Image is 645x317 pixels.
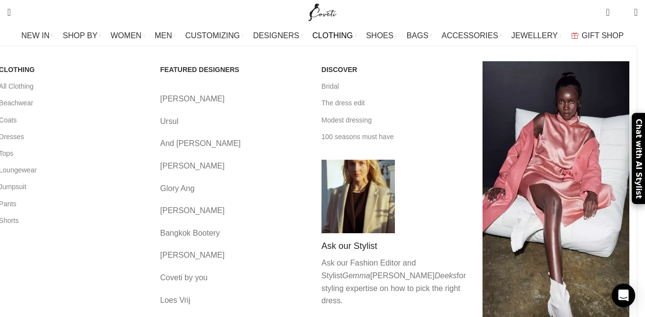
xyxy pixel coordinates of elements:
[407,26,432,46] a: BAGS
[155,26,175,46] a: MEN
[617,2,627,22] div: My Wishlist
[160,249,307,262] a: [PERSON_NAME]
[601,2,614,22] a: 0
[160,182,307,195] a: Glory Ang
[511,31,558,40] span: JEWELLERY
[322,128,468,145] a: 100 seasons must have
[571,26,624,46] a: GIFT SHOP
[160,93,307,105] a: [PERSON_NAME]
[306,7,339,16] a: Site logo
[160,137,307,150] a: And [PERSON_NAME]
[435,271,457,280] em: Deeks
[2,26,643,46] div: Main navigation
[253,26,302,46] a: DESIGNERS
[607,5,614,12] span: 0
[312,26,356,46] a: CLOTHING
[322,65,357,74] span: DISCOVER
[63,26,101,46] a: SHOP BY
[160,160,307,172] a: [PERSON_NAME]
[22,26,53,46] a: NEW IN
[253,31,299,40] span: DESIGNERS
[441,31,498,40] span: ACCESSORIES
[111,31,141,40] span: WOMEN
[571,32,578,39] img: GiftBag
[2,2,16,22] a: Search
[322,95,468,111] a: The dress edit
[160,227,307,240] a: Bangkok Bootery
[22,31,50,40] span: NEW IN
[185,31,240,40] span: CUSTOMIZING
[322,112,468,128] a: Modest dressing
[111,26,145,46] a: WOMEN
[185,26,244,46] a: CUSTOMIZING
[160,115,307,128] a: Ursul
[407,31,428,40] span: BAGS
[342,271,370,280] em: Gemma
[160,65,239,74] span: FEATURED DESIGNERS
[441,26,502,46] a: ACCESSORIES
[366,26,397,46] a: SHOES
[511,26,561,46] a: JEWELLERY
[619,10,626,17] span: 0
[366,31,393,40] span: SHOES
[612,284,635,307] div: Open Intercom Messenger
[322,257,468,307] p: Ask our Fashion Editor and Stylist [PERSON_NAME] for styling expertise on how to pick the right d...
[312,31,353,40] span: CLOTHING
[63,31,97,40] span: SHOP BY
[322,241,468,252] h4: Ask our Stylist
[160,294,307,307] a: Loes Vrij
[160,204,307,217] a: [PERSON_NAME]
[582,31,624,40] span: GIFT SHOP
[322,78,468,95] a: Bridal
[160,271,307,284] a: Coveti by you
[155,31,172,40] span: MEN
[322,160,395,233] img: Shop by Category Coveti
